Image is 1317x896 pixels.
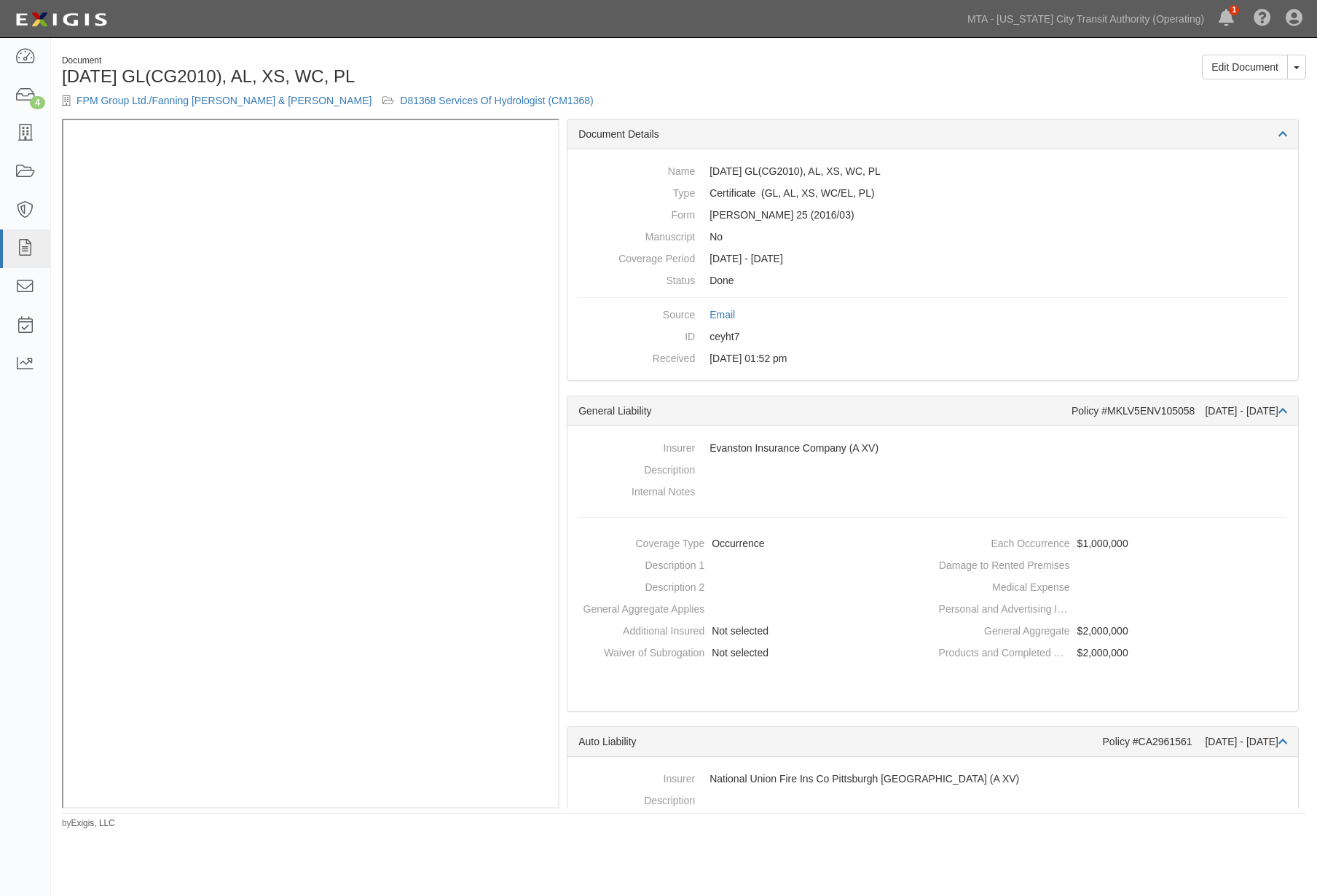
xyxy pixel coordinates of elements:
dd: [DATE] GL(CG2010), AL, XS, WC, PL [578,160,1287,182]
dd: Occurrence [573,533,927,554]
dd: $2,000,000 [939,642,1292,664]
dt: Status [578,270,695,288]
dd: $1,000,000 [939,533,1292,554]
dt: Received [578,347,695,366]
a: MTA - [US_STATE] City Transit Authority (Operating) [960,4,1211,34]
div: 4 [30,96,45,109]
a: Edit Document [1202,55,1288,79]
dt: Internal Notes [578,481,695,499]
dt: Products and Completed Operations [939,642,1070,660]
dt: Name [578,160,695,178]
dt: Damage to Rented Premises [939,554,1070,573]
dt: ID [578,326,695,344]
dt: Coverage Type [573,533,704,551]
dt: Form [578,204,695,222]
dt: Insurer [578,768,695,786]
img: logo-5460c22ac91f19d4615b14bd174203de0afe785f0fc80cf4dbbc73dc1793850b.png [11,7,111,33]
div: Document [62,55,673,67]
dd: ceyht7 [578,326,1287,347]
dt: Source [578,304,695,322]
dt: Description 1 [573,554,704,573]
dd: National Union Fire Ins Co Pittsburgh [GEOGRAPHIC_DATA] (A XV) [578,768,1287,790]
div: Document Details [567,119,1298,149]
dt: General Aggregate Applies [573,598,704,616]
a: FPM Group Ltd./Fanning [PERSON_NAME] & [PERSON_NAME] [76,95,371,106]
dd: $2,000,000 [939,620,1292,642]
dt: Insurer [578,437,695,455]
i: Help Center - Complianz [1254,10,1271,28]
a: Email [709,309,735,321]
dt: Description [578,790,695,808]
dt: Description 2 [573,576,704,594]
dt: Type [578,182,695,200]
dd: Not selected [573,620,927,642]
dt: General Aggregate [939,620,1070,638]
dt: Additional Insured [573,620,704,638]
dt: Description [578,459,695,477]
dt: Each Occurrence [939,533,1070,551]
dd: Done [578,270,1287,291]
div: Policy #CA2961561 [DATE] - [DATE] [1103,734,1287,749]
dt: Medical Expense [939,576,1070,594]
dd: General Liability Auto Liability Excess/Umbrella Liability Workers Compensation/Employers Liabili... [578,182,1287,204]
dd: Evanston Insurance Company (A XV) [578,437,1287,459]
dd: [PERSON_NAME] 25 (2016/03) [578,204,1287,226]
dd: No [578,226,1287,248]
dt: Coverage Period [578,248,695,266]
dt: Waiver of Subrogation [573,642,704,660]
div: Policy #MKLV5ENV105058 [DATE] - [DATE] [1072,404,1287,418]
dd: [DATE] 01:52 pm [578,347,1287,369]
dd: [DATE] - [DATE] [578,248,1287,270]
small: by [62,817,115,830]
a: D81368 Services Of Hydrologist (CM1368) [400,95,593,106]
dt: Manuscript [578,226,695,244]
h1: [DATE] GL(CG2010), AL, XS, WC, PL [62,67,673,86]
dt: Personal and Advertising Injury [939,598,1070,616]
dd: Not selected [573,642,927,664]
div: General Liability [578,404,1072,418]
div: Auto Liability [578,734,1102,749]
a: Exigis, LLC [71,818,115,828]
